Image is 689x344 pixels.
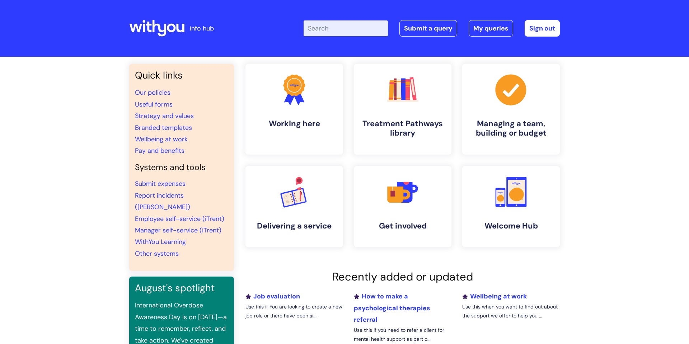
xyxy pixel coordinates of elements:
a: Our policies [135,88,170,97]
input: Search [304,20,388,36]
a: Strategy and values [135,112,194,120]
h4: Systems and tools [135,162,228,173]
a: Wellbeing at work [462,292,527,301]
a: My queries [469,20,513,37]
a: Other systems [135,249,179,258]
p: Use this when you want to find out about the support we offer to help you ... [462,302,560,320]
h2: Recently added or updated [245,270,560,283]
a: Employee self-service (iTrent) [135,215,224,223]
h4: Welcome Hub [468,221,554,231]
h4: Get involved [360,221,446,231]
a: Submit a query [399,20,457,37]
a: Sign out [525,20,560,37]
a: Report incidents ([PERSON_NAME]) [135,191,190,211]
a: Get involved [354,166,451,247]
h4: Managing a team, building or budget [468,119,554,138]
h3: August's spotlight [135,282,228,294]
p: Use this if you need to refer a client for mental health support as part o... [354,326,451,344]
a: Delivering a service [245,166,343,247]
h4: Working here [251,119,337,128]
a: Manager self-service (iTrent) [135,226,221,235]
a: Pay and benefits [135,146,184,155]
h3: Quick links [135,70,228,81]
div: | - [304,20,560,37]
a: Managing a team, building or budget [462,64,560,155]
a: WithYou Learning [135,237,186,246]
a: Branded templates [135,123,192,132]
p: Use this if You are looking to create a new job role or there have been si... [245,302,343,320]
a: Treatment Pathways library [354,64,451,155]
p: info hub [190,23,214,34]
a: Job evaluation [245,292,300,301]
a: Useful forms [135,100,173,109]
h4: Delivering a service [251,221,337,231]
a: Working here [245,64,343,155]
a: Wellbeing at work [135,135,188,143]
a: Welcome Hub [462,166,560,247]
a: How to make a psychological therapies referral [354,292,430,324]
a: Submit expenses [135,179,186,188]
h4: Treatment Pathways library [360,119,446,138]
